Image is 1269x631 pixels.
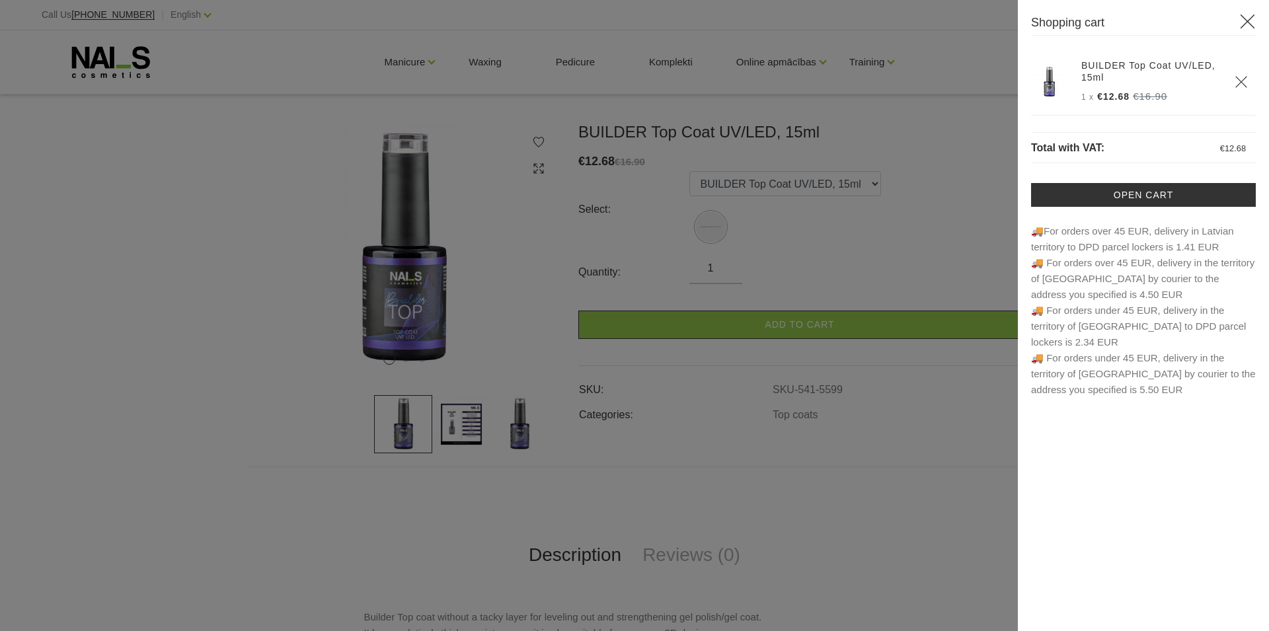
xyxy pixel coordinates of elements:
a: Delete [1235,75,1248,89]
a: Open cart [1031,183,1256,207]
h3: Shopping cart [1031,13,1256,36]
span: 1 x [1081,93,1094,102]
s: €16.90 [1133,91,1167,102]
span: € [1220,143,1225,153]
p: 🚚For orders over 45 EUR, delivery in Latvian territory to DPD parcel lockers is 1.41 EUR 🚚 For or... [1031,223,1256,398]
span: Total with VAT: [1031,142,1104,153]
span: €12.68 [1097,91,1130,102]
span: 12.68 [1225,143,1246,153]
a: BUILDER Top Coat UV/LED, 15ml [1081,59,1219,83]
